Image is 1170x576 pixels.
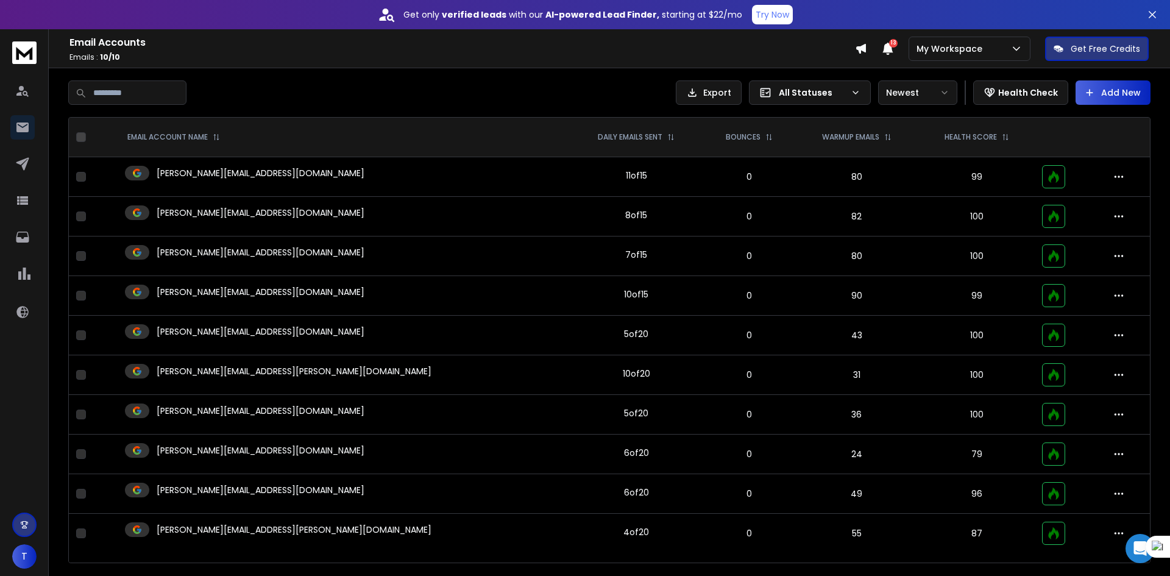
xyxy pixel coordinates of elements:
div: Open Intercom Messenger [1126,534,1155,563]
p: 0 [711,250,788,262]
img: logo [12,41,37,64]
p: [PERSON_NAME][EMAIL_ADDRESS][DOMAIN_NAME] [157,484,364,496]
p: 0 [711,329,788,341]
p: [PERSON_NAME][EMAIL_ADDRESS][DOMAIN_NAME] [157,286,364,298]
h1: Email Accounts [69,35,855,50]
p: 0 [711,488,788,500]
strong: AI-powered Lead Finder, [545,9,659,21]
td: 82 [795,197,918,236]
p: 0 [711,527,788,539]
button: Export [676,80,742,105]
td: 24 [795,435,918,474]
td: 90 [795,276,918,316]
div: 4 of 20 [623,526,649,538]
td: 100 [918,355,1035,395]
button: Try Now [752,5,793,24]
p: [PERSON_NAME][EMAIL_ADDRESS][DOMAIN_NAME] [157,444,364,457]
td: 49 [795,474,918,514]
span: 13 [889,39,898,48]
td: 100 [918,316,1035,355]
p: 0 [711,369,788,381]
span: 10 / 10 [100,52,120,62]
div: 10 of 20 [623,368,650,380]
p: BOUNCES [726,132,760,142]
td: 43 [795,316,918,355]
td: 99 [918,157,1035,197]
p: [PERSON_NAME][EMAIL_ADDRESS][DOMAIN_NAME] [157,207,364,219]
button: T [12,544,37,569]
p: [PERSON_NAME][EMAIL_ADDRESS][DOMAIN_NAME] [157,405,364,417]
div: 5 of 20 [624,407,648,419]
p: 0 [711,210,788,222]
p: 0 [711,290,788,302]
p: All Statuses [779,87,846,99]
button: Newest [878,80,957,105]
div: 7 of 15 [625,249,647,261]
p: HEALTH SCORE [945,132,997,142]
p: 0 [711,408,788,421]
td: 96 [918,474,1035,514]
p: Try Now [756,9,789,21]
td: 80 [795,157,918,197]
button: Add New [1076,80,1150,105]
div: 8 of 15 [625,209,647,221]
td: 100 [918,197,1035,236]
p: [PERSON_NAME][EMAIL_ADDRESS][DOMAIN_NAME] [157,167,364,179]
div: 5 of 20 [624,328,648,340]
td: 55 [795,514,918,553]
p: WARMUP EMAILS [822,132,879,142]
td: 100 [918,395,1035,435]
p: Get only with our starting at $22/mo [403,9,742,21]
div: 11 of 15 [626,169,647,182]
p: DAILY EMAILS SENT [598,132,662,142]
div: EMAIL ACCOUNT NAME [127,132,220,142]
td: 36 [795,395,918,435]
button: Get Free Credits [1045,37,1149,61]
td: 31 [795,355,918,395]
p: My Workspace [916,43,987,55]
strong: verified leads [442,9,506,21]
p: 0 [711,448,788,460]
td: 80 [795,236,918,276]
td: 87 [918,514,1035,553]
button: Health Check [973,80,1068,105]
p: 0 [711,171,788,183]
p: Health Check [998,87,1058,99]
p: [PERSON_NAME][EMAIL_ADDRESS][DOMAIN_NAME] [157,246,364,258]
p: [PERSON_NAME][EMAIL_ADDRESS][PERSON_NAME][DOMAIN_NAME] [157,524,431,536]
td: 99 [918,276,1035,316]
td: 79 [918,435,1035,474]
div: 6 of 20 [624,486,649,499]
p: Emails : [69,52,855,62]
p: [PERSON_NAME][EMAIL_ADDRESS][PERSON_NAME][DOMAIN_NAME] [157,365,431,377]
p: [PERSON_NAME][EMAIL_ADDRESS][DOMAIN_NAME] [157,325,364,338]
div: 6 of 20 [624,447,649,459]
div: 10 of 15 [624,288,648,300]
p: Get Free Credits [1071,43,1140,55]
td: 100 [918,236,1035,276]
